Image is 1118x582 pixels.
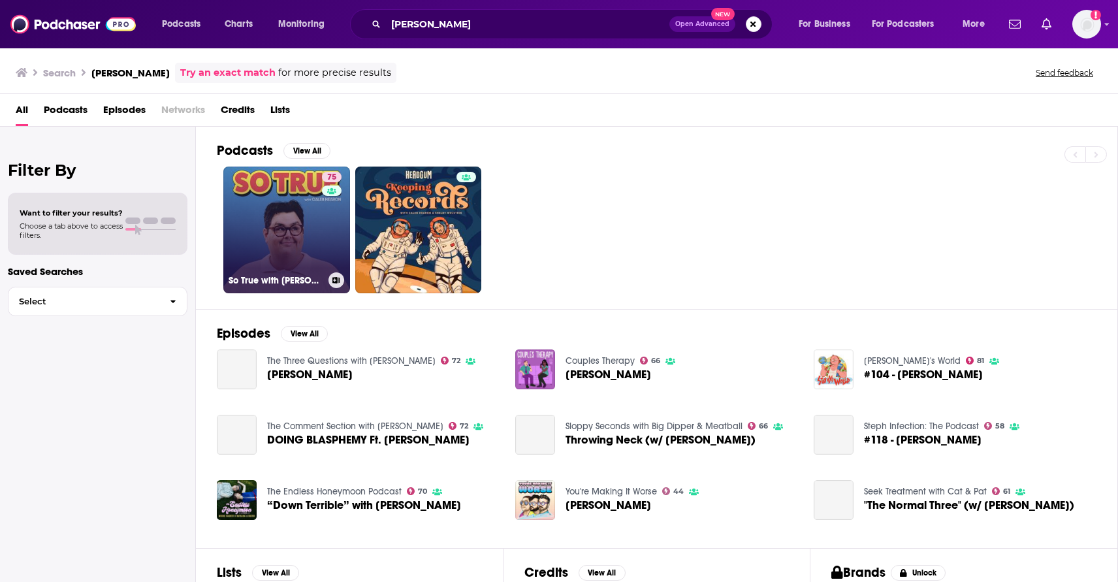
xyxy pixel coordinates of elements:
[748,422,769,430] a: 66
[669,16,735,32] button: Open AdvancedNew
[864,434,982,445] a: #118 - Caleb Hearon
[515,480,555,520] img: Caleb Hearon
[863,14,953,35] button: open menu
[524,564,568,581] h2: Credits
[711,8,735,20] span: New
[1091,10,1101,20] svg: Email not verified
[267,421,443,432] a: The Comment Section with Drew Afualo
[103,99,146,126] a: Episodes
[225,15,253,33] span: Charts
[223,167,350,293] a: 75So True with [PERSON_NAME]
[977,358,984,364] span: 81
[651,358,660,364] span: 66
[269,14,342,35] button: open menu
[327,171,336,184] span: 75
[1036,13,1057,35] a: Show notifications dropdown
[267,369,353,380] span: [PERSON_NAME]
[1004,13,1026,35] a: Show notifications dropdown
[799,15,850,33] span: For Business
[20,221,123,240] span: Choose a tab above to access filters.
[1072,10,1101,39] button: Show profile menu
[864,369,983,380] a: #104 - Caleb Hearon
[16,99,28,126] a: All
[267,500,461,511] a: “Down Terrible” with Caleb Hearon
[8,161,187,180] h2: Filter By
[386,14,669,35] input: Search podcasts, credits, & more...
[270,99,290,126] a: Lists
[566,421,743,432] a: Sloppy Seconds with Big Dipper & Meatball
[662,487,684,495] a: 44
[814,415,854,455] a: #118 - Caleb Hearon
[267,486,402,497] a: The Endless Honeymoon Podcast
[515,415,555,455] a: Throwing Neck (w/ Caleb Hearon)
[790,14,867,35] button: open menu
[566,434,756,445] span: Throwing Neck (w/ [PERSON_NAME])
[515,349,555,389] img: Caleb Hearon
[362,9,785,39] div: Search podcasts, credits, & more...
[1072,10,1101,39] img: User Profile
[267,355,436,366] a: The Three Questions with Andy Richter
[864,434,982,445] span: #118 - [PERSON_NAME]
[524,564,626,581] a: CreditsView All
[579,565,626,581] button: View All
[281,326,328,342] button: View All
[953,14,1001,35] button: open menu
[252,565,299,581] button: View All
[566,486,657,497] a: You're Making It Worse
[267,500,461,511] span: “Down Terrible” with [PERSON_NAME]
[864,500,1074,511] a: "The Normal Three" (w/ Caleb Hearon)
[966,357,985,364] a: 81
[8,287,187,316] button: Select
[217,480,257,520] img: “Down Terrible” with Caleb Hearon
[984,422,1005,430] a: 58
[407,487,428,495] a: 70
[673,489,684,494] span: 44
[283,143,330,159] button: View All
[322,172,342,182] a: 75
[153,14,217,35] button: open menu
[864,486,987,497] a: Seek Treatment with Cat & Pat
[992,487,1011,495] a: 61
[267,369,353,380] a: Caleb Hearon
[8,265,187,278] p: Saved Searches
[814,349,854,389] img: #104 - Caleb Hearon
[217,564,299,581] a: ListsView All
[217,415,257,455] a: DOING BLASPHEMY Ft. Caleb Hearon
[872,15,934,33] span: For Podcasters
[44,99,88,126] a: Podcasts
[217,325,328,342] a: EpisodesView All
[418,489,427,494] span: 70
[10,12,136,37] img: Podchaser - Follow, Share and Rate Podcasts
[864,369,983,380] span: #104 - [PERSON_NAME]
[221,99,255,126] a: Credits
[1072,10,1101,39] span: Logged in as MegaphoneSupport
[864,421,979,432] a: Steph Infection: The Podcast
[278,65,391,80] span: for more precise results
[864,355,961,366] a: Stavvy's World
[675,21,729,27] span: Open Advanced
[217,564,242,581] h2: Lists
[267,434,470,445] span: DOING BLASPHEMY Ft. [PERSON_NAME]
[566,355,635,366] a: Couples Therapy
[229,275,323,286] h3: So True with [PERSON_NAME]
[995,423,1004,429] span: 58
[831,564,886,581] h2: Brands
[460,423,468,429] span: 72
[267,434,470,445] a: DOING BLASPHEMY Ft. Caleb Hearon
[180,65,276,80] a: Try an exact match
[640,357,661,364] a: 66
[566,500,651,511] span: [PERSON_NAME]
[217,142,273,159] h2: Podcasts
[441,357,461,364] a: 72
[217,142,330,159] a: PodcastsView All
[566,369,651,380] a: Caleb Hearon
[20,208,123,218] span: Want to filter your results?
